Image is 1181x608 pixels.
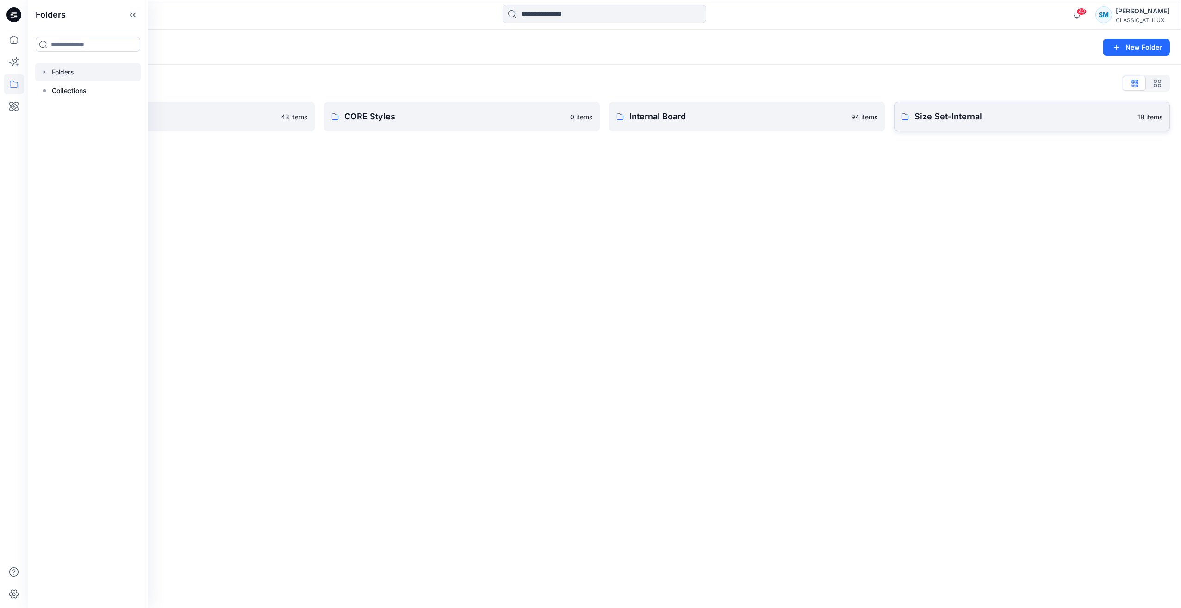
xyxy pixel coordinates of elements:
[570,112,592,122] p: 0 items
[39,102,315,131] a: 3D Team43 items
[894,102,1170,131] a: Size Set-Internal18 items
[609,102,885,131] a: Internal Board94 items
[59,110,275,123] p: 3D Team
[1116,17,1169,24] div: CLASSIC_ATHLUX
[851,112,877,122] p: 94 items
[52,85,87,96] p: Collections
[1076,8,1087,15] span: 42
[324,102,600,131] a: CORE Styles0 items
[914,110,1132,123] p: Size Set-Internal
[281,112,307,122] p: 43 items
[1137,112,1162,122] p: 18 items
[344,110,565,123] p: CORE Styles
[629,110,845,123] p: Internal Board
[1095,6,1112,23] div: SM
[1103,39,1170,56] button: New Folder
[1116,6,1169,17] div: [PERSON_NAME]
